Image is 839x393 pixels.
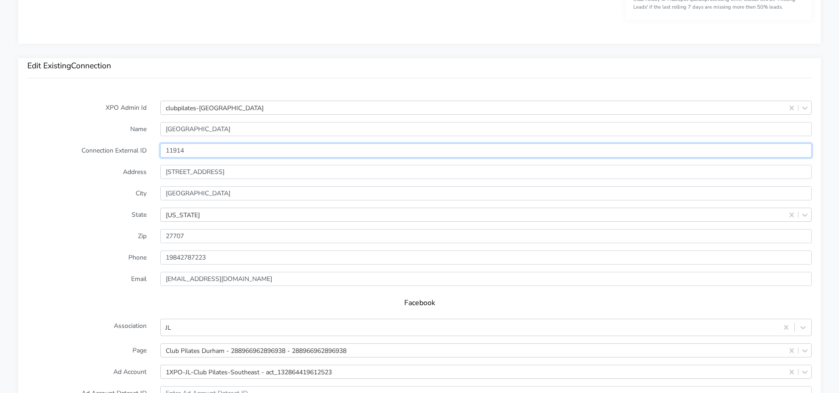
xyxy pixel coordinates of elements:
h5: Facebook [36,299,803,307]
label: Association [20,319,153,336]
input: Enter Name ... [160,122,812,136]
input: Enter phone ... [160,250,812,265]
label: City [20,186,153,200]
label: State [20,208,153,222]
label: Ad Account [20,365,153,379]
input: Enter Address .. [160,165,812,179]
div: JL [165,323,171,332]
label: Name [20,122,153,136]
label: Page [20,343,153,357]
label: XPO Admin Id [20,101,153,115]
label: Phone [20,250,153,265]
label: Zip [20,229,153,243]
input: Enter the external ID .. [160,143,812,158]
div: clubpilates-[GEOGRAPHIC_DATA] [166,103,264,112]
input: Enter the City .. [160,186,812,200]
label: Address [20,165,153,179]
div: [US_STATE] [166,210,200,219]
input: Enter Email ... [160,272,812,286]
label: Connection External ID [20,143,153,158]
div: 1XPO-JL-Club Pilates-Southeast - act_132864419612523 [166,367,332,377]
div: Club Pilates Durham - 288966962896938 - 288966962896938 [166,346,346,355]
h3: Edit Existing Connection [27,61,812,71]
input: Enter Zip .. [160,229,812,243]
label: Email [20,272,153,286]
